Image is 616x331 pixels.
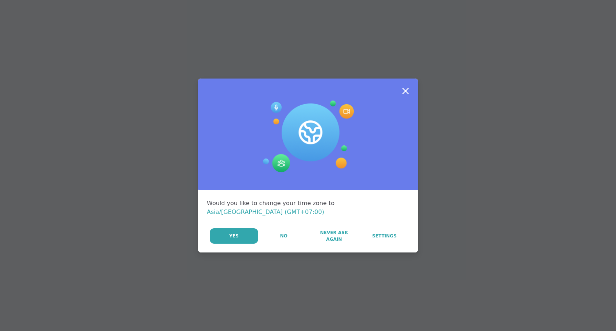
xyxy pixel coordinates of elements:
[207,208,324,215] span: Asia/[GEOGRAPHIC_DATA] (GMT+07:00)
[280,233,287,239] span: No
[360,228,409,244] a: Settings
[313,229,355,243] span: Never Ask Again
[229,233,239,239] span: Yes
[207,199,409,217] div: Would you like to change your time zone to
[262,101,354,172] img: Session Experience
[309,228,359,244] button: Never Ask Again
[372,233,397,239] span: Settings
[210,228,258,244] button: Yes
[259,228,308,244] button: No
